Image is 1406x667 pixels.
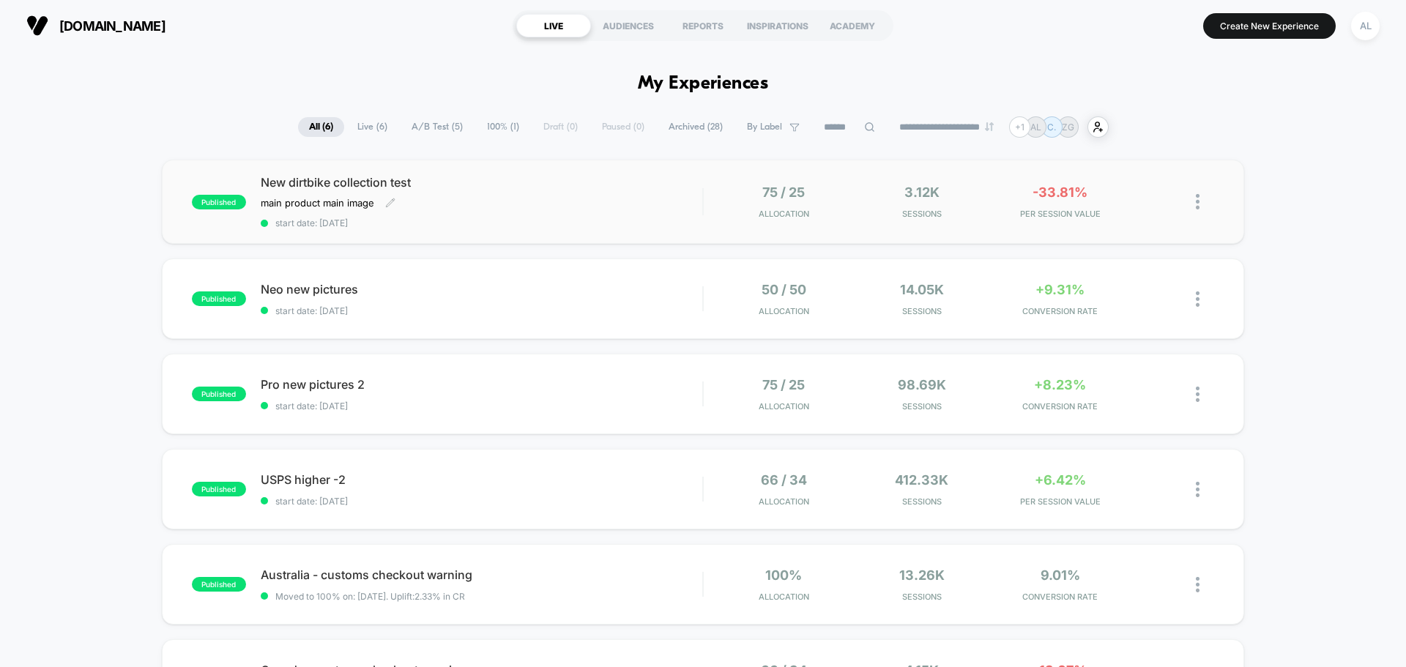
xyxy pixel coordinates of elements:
span: 50 / 50 [762,282,806,297]
span: Allocation [759,496,809,507]
span: +8.23% [1034,377,1086,392]
img: close [1196,387,1199,402]
span: Archived ( 28 ) [658,117,734,137]
span: A/B Test ( 5 ) [401,117,474,137]
span: 100% [765,567,802,583]
span: published [192,195,246,209]
img: close [1196,577,1199,592]
span: start date: [DATE] [261,400,702,411]
div: REPORTS [666,14,740,37]
img: end [985,122,994,131]
span: 14.05k [900,282,944,297]
span: start date: [DATE] [261,305,702,316]
span: published [192,291,246,306]
span: 13.26k [899,567,945,583]
span: Sessions [857,496,988,507]
button: AL [1347,11,1384,41]
span: Allocation [759,209,809,219]
span: 98.69k [898,377,946,392]
span: 75 / 25 [762,377,805,392]
span: 66 / 34 [761,472,807,488]
span: published [192,482,246,496]
span: 3.12k [904,185,940,200]
span: start date: [DATE] [261,217,702,228]
span: 412.33k [895,472,948,488]
img: close [1196,291,1199,307]
span: 75 / 25 [762,185,805,200]
span: [DOMAIN_NAME] [59,18,165,34]
img: Visually logo [26,15,48,37]
span: PER SESSION VALUE [994,209,1126,219]
span: published [192,577,246,592]
button: [DOMAIN_NAME] [22,14,170,37]
span: CONVERSION RATE [994,592,1126,602]
span: Neo new pictures [261,282,702,297]
span: CONVERSION RATE [994,306,1126,316]
span: Sessions [857,592,988,602]
div: INSPIRATIONS [740,14,815,37]
span: Sessions [857,209,988,219]
span: +9.31% [1035,282,1085,297]
button: Create New Experience [1203,13,1336,39]
p: AL [1030,122,1041,133]
span: 100% ( 1 ) [476,117,530,137]
div: AUDIENCES [591,14,666,37]
span: Sessions [857,306,988,316]
span: Australia - customs checkout warning [261,567,702,582]
span: +6.42% [1035,472,1086,488]
span: start date: [DATE] [261,496,702,507]
span: Sessions [857,401,988,411]
span: published [192,387,246,401]
span: main product main image [261,197,374,209]
h1: My Experiences [638,73,769,94]
span: PER SESSION VALUE [994,496,1126,507]
img: close [1196,482,1199,497]
span: Pro new pictures 2 [261,377,702,392]
span: All ( 6 ) [298,117,344,137]
img: close [1196,194,1199,209]
span: New dirtbike collection test [261,175,702,190]
span: Live ( 6 ) [346,117,398,137]
span: By Label [747,122,782,133]
span: Allocation [759,306,809,316]
span: Allocation [759,592,809,602]
span: 9.01% [1041,567,1080,583]
div: AL [1351,12,1380,40]
span: USPS higher -2 [261,472,702,487]
span: Moved to 100% on: [DATE] . Uplift: 2.33% in CR [275,591,465,602]
span: CONVERSION RATE [994,401,1126,411]
span: -33.81% [1033,185,1087,200]
div: + 1 [1009,116,1030,138]
p: C. [1047,122,1056,133]
div: ACADEMY [815,14,890,37]
div: LIVE [516,14,591,37]
span: Allocation [759,401,809,411]
p: ZG [1062,122,1074,133]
